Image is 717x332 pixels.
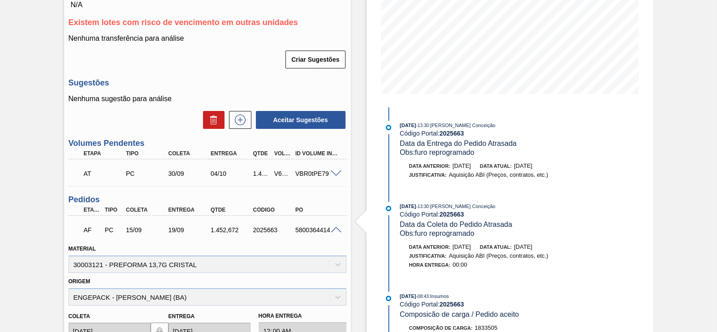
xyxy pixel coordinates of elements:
[124,170,170,177] div: Pedido de Compra
[69,34,346,43] p: Nenhuma transferência para análise
[409,163,450,169] span: Data anterior:
[409,244,450,250] span: Data anterior:
[416,123,429,128] span: - 13:30
[259,310,346,323] label: Hora Entrega
[429,204,496,209] span: : [PERSON_NAME] Conceição
[82,207,103,213] div: Etapa
[286,50,346,69] div: Criar Sugestões
[400,204,416,209] span: [DATE]
[429,123,496,128] span: : [PERSON_NAME] Conceição
[293,226,340,234] div: 5800364414
[416,204,429,209] span: - 13:30
[453,162,471,169] span: [DATE]
[416,294,429,299] span: - 08:43
[400,130,613,137] div: Código Portal:
[429,294,449,299] span: : Insumos
[103,226,124,234] div: Pedido de Compra
[400,211,613,218] div: Código Portal:
[69,78,346,88] h3: Sugestões
[103,207,124,213] div: Tipo
[514,243,532,250] span: [DATE]
[480,244,512,250] span: Data atual:
[82,164,128,183] div: Aguardando Informações de Transporte
[453,261,467,268] span: 00:00
[124,150,170,157] div: Tipo
[293,150,340,157] div: Id Volume Interno
[449,171,548,178] span: Aquisição ABI (Preços, contratos, etc.)
[409,253,447,259] span: Justificativa:
[82,220,103,240] div: Aguardando Faturamento
[293,170,340,177] div: VBR0tPE79
[272,170,294,177] div: V622562
[386,296,391,301] img: atual
[480,163,512,169] span: Data atual:
[400,149,474,156] span: Obs: furo reprogramado
[166,207,213,213] div: Entrega
[69,139,346,148] h3: Volumes Pendentes
[166,226,213,234] div: 19/09/2025
[208,226,255,234] div: 1.452,672
[69,313,90,319] label: Coleta
[124,226,170,234] div: 15/09/2025
[225,111,251,129] div: Nova sugestão
[285,51,345,68] button: Criar Sugestões
[409,262,451,268] span: Hora Entrega :
[208,207,255,213] div: Qtde
[69,195,346,204] h3: Pedidos
[475,324,497,331] span: 1833505
[199,111,225,129] div: Excluir Sugestões
[400,221,512,228] span: Data da Coleta do Pedido Atrasada
[69,18,298,27] span: Existem lotes com risco de vencimento em outras unidades
[84,226,101,234] p: AF
[409,325,473,331] span: Composição de Carga :
[69,246,96,252] label: Material
[251,226,298,234] div: 2025663
[386,125,391,130] img: atual
[400,301,613,308] div: Código Portal:
[400,294,416,299] span: [DATE]
[208,170,255,177] div: 04/10/2025
[440,301,464,308] strong: 2025663
[69,95,346,103] p: Nenhuma sugestão para análise
[251,207,298,213] div: Código
[168,313,195,319] label: Entrega
[440,130,464,137] strong: 2025663
[272,150,294,157] div: Volume Portal
[166,170,213,177] div: 30/09/2025
[400,311,519,318] span: Composicão de carga / Pedido aceito
[440,211,464,218] strong: 2025663
[166,150,213,157] div: Coleta
[449,252,548,259] span: Aquisição ABI (Preços, contratos, etc.)
[208,150,255,157] div: Entrega
[82,150,128,157] div: Etapa
[400,123,416,128] span: [DATE]
[400,140,517,147] span: Data da Entrega do Pedido Atrasada
[251,110,346,130] div: Aceitar Sugestões
[251,150,272,157] div: Qtde
[84,170,126,177] p: AT
[453,243,471,250] span: [DATE]
[256,111,346,129] button: Aceitar Sugestões
[124,207,170,213] div: Coleta
[514,162,532,169] span: [DATE]
[409,172,447,178] span: Justificativa:
[386,206,391,211] img: atual
[251,170,272,177] div: 1.452,670
[293,207,340,213] div: PO
[69,278,91,285] label: Origem
[400,230,474,237] span: Obs: furo reprogramado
